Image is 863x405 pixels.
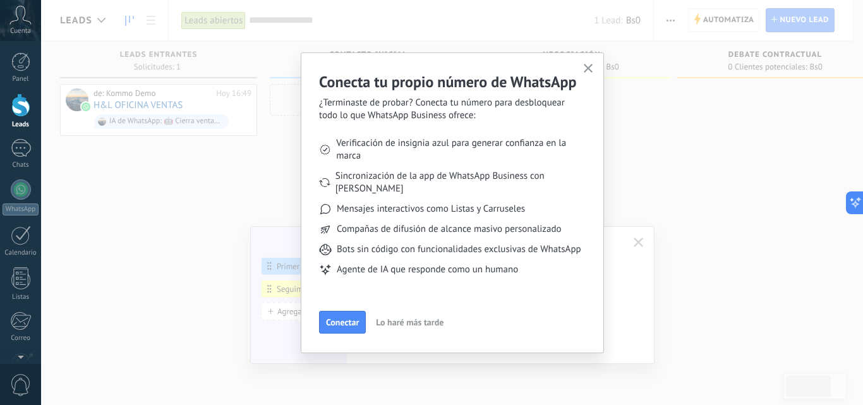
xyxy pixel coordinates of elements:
span: Mensajes interactivos como Listas y Carruseles [337,203,525,215]
div: WhatsApp [3,203,39,215]
span: Conectar [326,318,359,327]
div: Calendario [3,249,39,257]
div: Correo [3,334,39,342]
button: Conectar [319,311,366,334]
span: Cuenta [10,27,31,35]
span: Lo haré más tarde [376,318,444,327]
div: Chats [3,161,39,169]
h2: Conecta tu propio número de WhatsApp [319,72,584,92]
span: Sincronización de la app de WhatsApp Business con [PERSON_NAME] [335,170,584,195]
span: Bots sin código con funcionalidades exclusivas de WhatsApp [337,243,581,256]
span: Verificación de insignia azul para generar confianza en la marca [336,137,584,162]
div: Leads [3,121,39,129]
span: ¿Terminaste de probar? Conecta tu número para desbloquear todo lo que WhatsApp Business ofrece: [319,97,584,122]
span: Compañas de difusión de alcance masivo personalizado [337,223,562,236]
div: Panel [3,75,39,83]
span: Agente de IA que responde como un humano [337,263,518,276]
div: Listas [3,293,39,301]
button: Lo haré más tarde [370,313,449,332]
